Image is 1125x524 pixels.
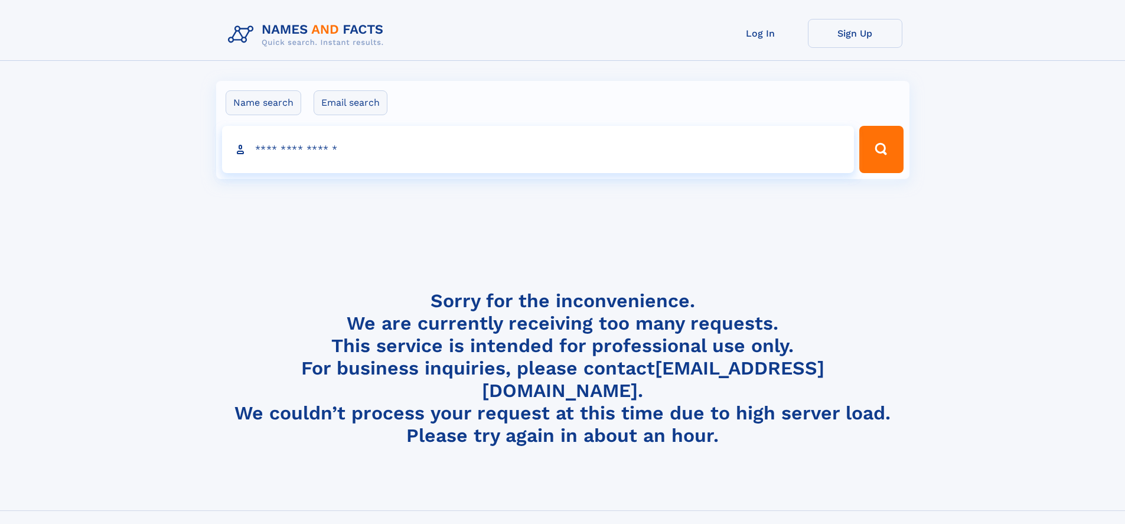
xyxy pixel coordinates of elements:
[713,19,808,48] a: Log In
[482,357,824,402] a: [EMAIL_ADDRESS][DOMAIN_NAME]
[314,90,387,115] label: Email search
[223,289,902,447] h4: Sorry for the inconvenience. We are currently receiving too many requests. This service is intend...
[808,19,902,48] a: Sign Up
[226,90,301,115] label: Name search
[223,19,393,51] img: Logo Names and Facts
[859,126,903,173] button: Search Button
[222,126,855,173] input: search input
